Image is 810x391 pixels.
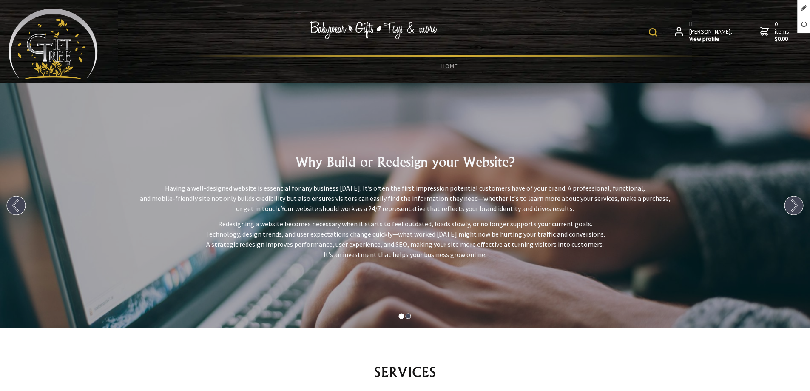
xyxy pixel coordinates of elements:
[689,35,733,43] strong: View profile
[775,35,791,43] strong: $0.00
[310,21,437,39] img: Babywear - Gifts - Toys & more
[153,362,657,382] h2: SERVICES
[9,9,98,79] img: Babyware - Gifts - Toys and more...
[7,219,803,260] p: Redesigning a website becomes necessary when it starts to feel outdated, loads slowly, or no long...
[649,28,657,37] img: product search
[7,151,803,172] h2: Why Build or Redesign your Website?
[675,20,733,43] a: Hi [PERSON_NAME],View profile
[689,20,733,43] span: Hi [PERSON_NAME],
[7,183,803,214] p: Having a well-designed website is essential for any business [DATE]. It’s often the first impress...
[760,20,791,43] a: 0 items$0.00
[118,57,782,75] a: HOME
[775,20,791,43] span: 0 items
